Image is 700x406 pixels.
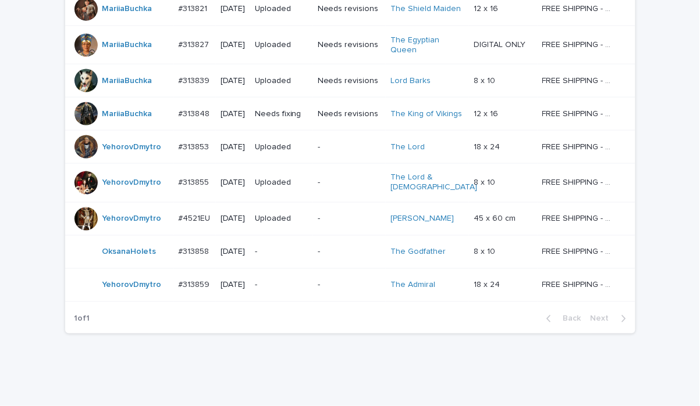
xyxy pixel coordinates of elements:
[179,245,212,257] p: #313858
[542,38,617,50] p: FREE SHIPPING - preview in 1-2 business days, after your approval delivery will take 5-10 b.d.
[102,109,152,119] a: MariiaBuchka
[318,4,381,14] p: Needs revisions
[65,131,635,164] tr: YehorovDmytro #313853#313853 [DATE]Uploaded-The Lord 18 x 2418 x 24 FREE SHIPPING - preview in 1-...
[221,109,246,119] p: [DATE]
[318,76,381,86] p: Needs revisions
[318,214,381,224] p: -
[255,40,308,50] p: Uploaded
[390,76,431,86] a: Lord Barks
[102,4,152,14] a: MariiaBuchka
[179,140,212,152] p: #313853
[542,176,617,188] p: FREE SHIPPING - preview in 1-2 business days, after your approval delivery will take 5-10 b.d.
[65,64,635,98] tr: MariiaBuchka #313839#313839 [DATE]UploadedNeeds revisionsLord Barks 8 x 108 x 10 FREE SHIPPING - ...
[255,247,308,257] p: -
[221,247,246,257] p: [DATE]
[221,40,246,50] p: [DATE]
[318,247,381,257] p: -
[390,247,446,257] a: The Godfather
[556,315,581,323] span: Back
[474,278,502,290] p: 18 x 24
[390,109,462,119] a: The King of Vikings
[390,4,461,14] a: The Shield Maiden
[542,212,617,224] p: FREE SHIPPING - preview in 1-2 business days, after your approval delivery will take 5-10 busines...
[179,38,212,50] p: #313827
[65,202,635,235] tr: YehorovDmytro #4521EU#4521EU [DATE]Uploaded-[PERSON_NAME] 45 x 60 cm45 x 60 cm FREE SHIPPING - pr...
[221,214,246,224] p: [DATE]
[542,245,617,257] p: FREE SHIPPING - preview in 1-2 business days, after your approval delivery will take 5-10 b.d.
[102,247,157,257] a: OksanaHolets
[474,176,498,188] p: 8 x 10
[65,235,635,268] tr: OksanaHolets #313858#313858 [DATE]--The Godfather 8 x 108 x 10 FREE SHIPPING - preview in 1-2 bus...
[537,314,586,324] button: Back
[65,98,635,131] tr: MariiaBuchka #313848#313848 [DATE]Needs fixingNeeds revisionsThe King of Vikings 12 x 1612 x 16 F...
[390,142,425,152] a: The Lord
[102,281,162,290] a: YehorovDmytro
[179,107,212,119] p: #313848
[586,314,635,324] button: Next
[102,142,162,152] a: YehorovDmytro
[474,2,500,14] p: 12 x 16
[474,140,502,152] p: 18 x 24
[179,74,212,86] p: #313839
[390,35,463,55] a: The Egyptian Queen
[542,278,617,290] p: FREE SHIPPING - preview in 1-2 business days, after your approval delivery will take 5-10 b.d.
[474,74,498,86] p: 8 x 10
[542,74,617,86] p: FREE SHIPPING - preview in 1-2 business days, after your approval delivery will take 5-10 b.d.
[65,268,635,301] tr: YehorovDmytro #313859#313859 [DATE]--The Admiral 18 x 2418 x 24 FREE SHIPPING - preview in 1-2 bu...
[542,107,617,119] p: FREE SHIPPING - preview in 1-2 business days, after your approval delivery will take 5-10 b.d.
[65,164,635,203] tr: YehorovDmytro #313855#313855 [DATE]Uploaded-The Lord & [DEMOGRAPHIC_DATA] 8 x 108 x 10 FREE SHIPP...
[102,40,152,50] a: MariiaBuchka
[318,40,381,50] p: Needs revisions
[102,178,162,188] a: YehorovDmytro
[542,140,617,152] p: FREE SHIPPING - preview in 1-2 business days, after your approval delivery will take 5-10 b.d.
[221,281,246,290] p: [DATE]
[542,2,617,14] p: FREE SHIPPING - preview in 1-2 business days, after your approval delivery will take 5-10 b.d.
[255,109,308,119] p: Needs fixing
[318,281,381,290] p: -
[390,214,454,224] a: [PERSON_NAME]
[65,26,635,64] tr: MariiaBuchka #313827#313827 [DATE]UploadedNeeds revisionsThe Egyptian Queen DIGITAL ONLYDIGITAL O...
[390,173,477,193] a: The Lord & [DEMOGRAPHIC_DATA]
[221,76,246,86] p: [DATE]
[179,212,213,224] p: #4521EU
[318,109,381,119] p: Needs revisions
[474,107,500,119] p: 12 x 16
[102,214,162,224] a: YehorovDmytro
[255,4,308,14] p: Uploaded
[474,245,498,257] p: 8 x 10
[255,142,308,152] p: Uploaded
[390,281,435,290] a: The Admiral
[255,76,308,86] p: Uploaded
[255,214,308,224] p: Uploaded
[65,305,100,333] p: 1 of 1
[179,2,210,14] p: #313821
[179,278,212,290] p: #313859
[474,38,528,50] p: DIGITAL ONLY
[102,76,152,86] a: MariiaBuchka
[591,315,616,323] span: Next
[221,4,246,14] p: [DATE]
[221,142,246,152] p: [DATE]
[255,178,308,188] p: Uploaded
[179,176,212,188] p: #313855
[318,178,381,188] p: -
[255,281,308,290] p: -
[221,178,246,188] p: [DATE]
[474,212,518,224] p: 45 x 60 cm
[318,142,381,152] p: -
